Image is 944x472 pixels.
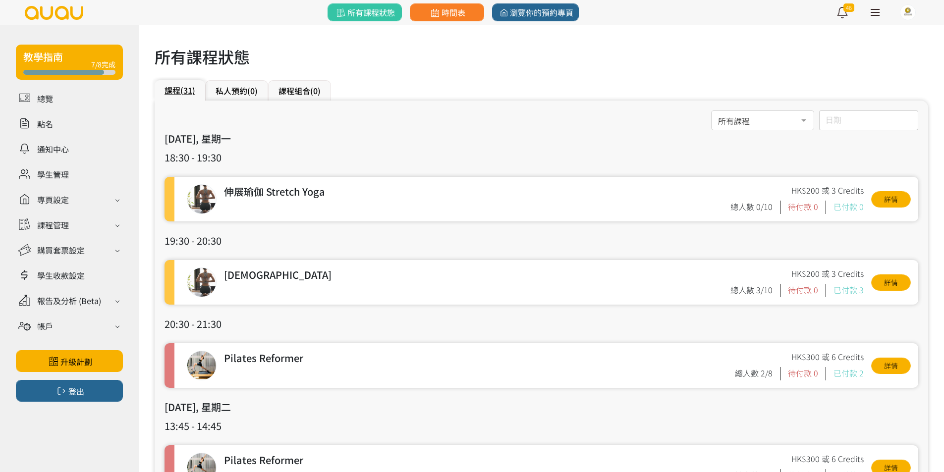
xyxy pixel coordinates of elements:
span: (31) [180,84,195,96]
div: 已付款 0 [833,201,864,214]
span: 所有課程 [718,113,807,126]
a: 時間表 [410,3,484,21]
h3: [DATE], 星期一 [165,131,918,146]
div: 總人數 0/10 [730,201,780,214]
div: 待付款 0 [788,284,826,297]
div: Pilates Reformer [224,453,732,469]
div: 報告及分析 (Beta) [37,295,101,307]
a: 詳情 [871,191,911,208]
a: 私人預約(0) [216,85,258,97]
a: 課程組合(0) [278,85,321,97]
div: 課程管理 [37,219,69,231]
div: 待付款 0 [788,201,826,214]
h3: [DATE], 星期二 [165,400,918,415]
a: 升級計劃 [16,350,123,372]
div: 伸展瑜伽 Stretch Yoga [224,184,728,201]
div: 購買套票設定 [37,244,85,256]
img: logo.svg [24,6,84,20]
div: HK$300 或 6 Credits [791,351,864,367]
h3: 13:45 - 14:45 [165,419,918,433]
span: 時間表 [429,6,465,18]
div: 總人數 3/10 [730,284,780,297]
h3: 20:30 - 21:30 [165,316,918,331]
a: 瀏覽你的預約專頁 [492,3,579,21]
a: 課程(31) [165,84,195,96]
div: [DEMOGRAPHIC_DATA] [224,267,728,284]
div: 帳戶 [37,320,53,332]
h3: 18:30 - 19:30 [165,150,918,165]
span: 瀏覽你的預約專頁 [498,6,573,18]
h3: 19:30 - 20:30 [165,233,918,248]
div: 已付款 3 [833,284,864,297]
div: Pilates Reformer [224,351,732,367]
div: 總人數 2/8 [735,367,780,380]
a: 詳情 [871,274,911,291]
div: HK$200 或 3 Credits [791,267,864,284]
div: 待付款 0 [788,367,826,380]
span: (0) [310,85,321,97]
a: 詳情 [871,358,911,374]
button: 登出 [16,380,123,402]
input: 日期 [819,110,918,130]
h1: 所有課程狀態 [155,45,928,68]
div: 已付款 2 [833,367,864,380]
span: (0) [247,85,258,97]
span: 所有課程狀態 [334,6,394,18]
a: 所有課程狀態 [328,3,402,21]
div: HK$200 或 3 Credits [791,184,864,201]
span: 46 [843,3,854,12]
div: HK$300 或 6 Credits [791,453,864,469]
div: 專頁設定 [37,194,69,206]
